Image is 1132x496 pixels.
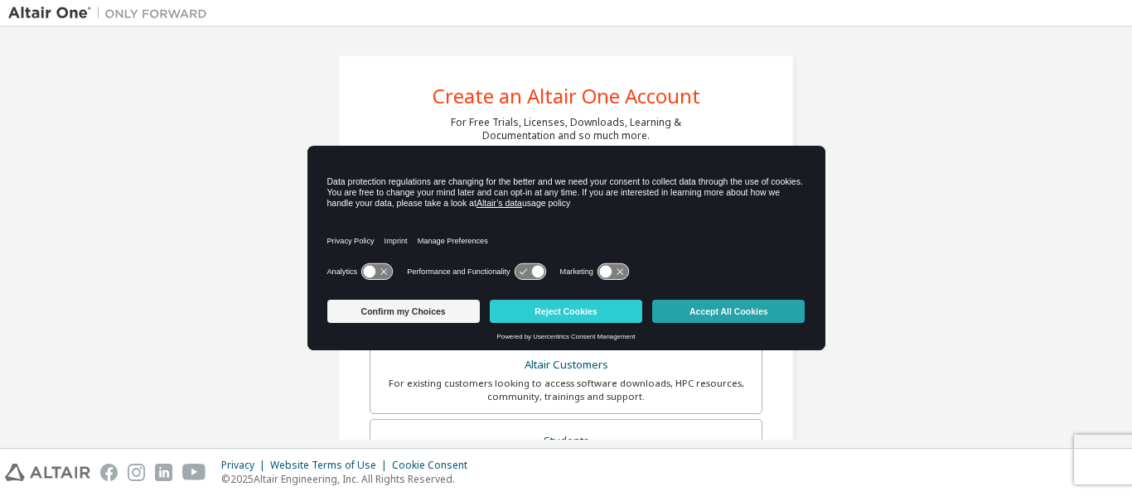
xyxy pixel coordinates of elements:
img: youtube.svg [182,464,206,481]
img: Altair One [8,5,215,22]
div: Website Terms of Use [270,459,392,472]
img: altair_logo.svg [5,464,90,481]
div: For existing customers looking to access software downloads, HPC resources, community, trainings ... [380,377,752,403]
img: instagram.svg [128,464,145,481]
img: linkedin.svg [155,464,172,481]
div: Altair Customers [380,354,752,377]
div: Students [380,430,752,453]
div: Cookie Consent [392,459,477,472]
div: Privacy [221,459,270,472]
div: Create an Altair One Account [433,86,700,106]
p: © 2025 Altair Engineering, Inc. All Rights Reserved. [221,472,477,486]
img: facebook.svg [100,464,118,481]
div: For Free Trials, Licenses, Downloads, Learning & Documentation and so much more. [451,116,681,142]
